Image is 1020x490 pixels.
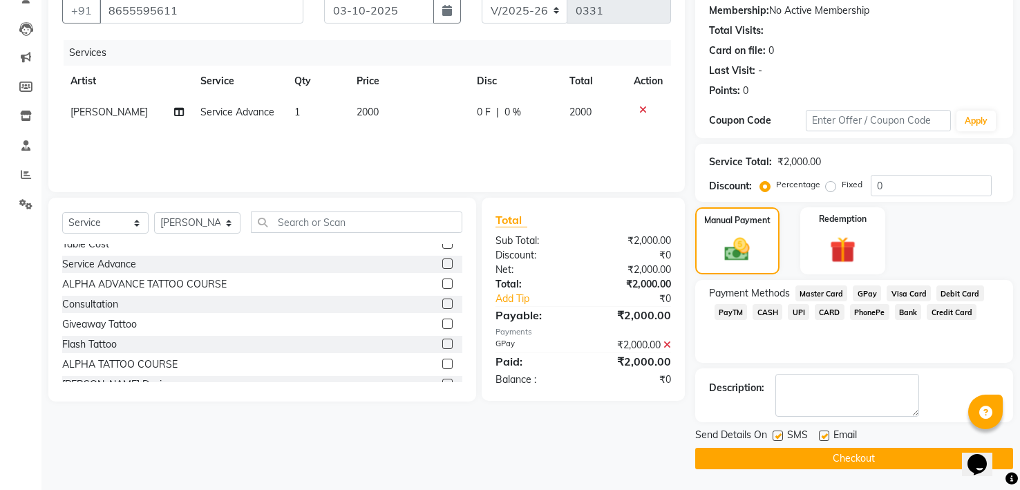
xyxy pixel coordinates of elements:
div: ₹2,000.00 [583,353,681,370]
span: 2000 [357,106,379,118]
div: Last Visit: [709,64,755,78]
span: GPay [853,285,881,301]
div: Sub Total: [485,234,583,248]
div: Balance : [485,373,583,387]
div: Flash Tattoo [62,337,117,352]
div: Discount: [485,248,583,263]
div: ALPHA ADVANCE TATTOO COURSE [62,277,227,292]
span: PhonePe [850,304,889,320]
div: Consultation [62,297,118,312]
span: Service Advance [200,106,274,118]
label: Percentage [776,178,820,191]
label: Manual Payment [704,214,771,227]
div: Membership: [709,3,769,18]
span: Email [833,428,857,445]
div: ₹0 [583,373,681,387]
span: 1 [294,106,300,118]
div: Services [64,40,681,66]
div: ₹2,000.00 [583,307,681,323]
a: Add Tip [485,292,600,306]
label: Fixed [842,178,862,191]
div: Giveaway Tattoo [62,317,137,332]
span: Total [495,213,527,227]
span: Send Details On [695,428,767,445]
span: SMS [787,428,808,445]
span: CASH [753,304,782,320]
th: Price [348,66,469,97]
th: Artist [62,66,192,97]
div: GPay [485,338,583,352]
span: PayTM [715,304,748,320]
div: ₹2,000.00 [583,338,681,352]
div: Payable: [485,307,583,323]
div: Net: [485,263,583,277]
div: Payments [495,326,671,338]
th: Action [625,66,671,97]
div: Paid: [485,353,583,370]
input: Search or Scan [251,211,462,233]
span: Credit Card [927,304,976,320]
button: Checkout [695,448,1013,469]
span: [PERSON_NAME] [70,106,148,118]
div: 0 [768,44,774,58]
div: No Active Membership [709,3,999,18]
span: Visa Card [887,285,931,301]
span: Master Card [795,285,848,301]
th: Qty [286,66,348,97]
span: UPI [788,304,809,320]
img: _gift.svg [822,234,865,266]
div: ₹2,000.00 [777,155,821,169]
div: 0 [743,84,748,98]
div: Coupon Code [709,113,806,128]
div: ₹0 [599,292,681,306]
div: Service Total: [709,155,772,169]
div: Points: [709,84,740,98]
div: ₹0 [583,248,681,263]
input: Enter Offer / Coupon Code [806,110,951,131]
th: Disc [469,66,561,97]
span: | [496,105,499,120]
span: CARD [815,304,844,320]
span: Debit Card [936,285,984,301]
span: Bank [895,304,922,320]
img: _cash.svg [717,235,757,264]
span: 0 % [504,105,521,120]
div: Discount: [709,179,752,194]
button: Apply [956,111,996,131]
span: 2000 [569,106,592,118]
div: Total: [485,277,583,292]
div: Table Cost [62,237,109,252]
div: Service Advance [62,257,136,272]
div: Total Visits: [709,23,764,38]
th: Service [192,66,286,97]
iframe: chat widget [962,435,1006,476]
div: ₹2,000.00 [583,234,681,248]
div: ₹2,000.00 [583,277,681,292]
div: Description: [709,381,764,395]
label: Redemption [819,213,867,225]
div: Card on file: [709,44,766,58]
span: 0 F [477,105,491,120]
div: [PERSON_NAME] Design [62,377,173,392]
div: - [758,64,762,78]
div: ₹2,000.00 [583,263,681,277]
th: Total [561,66,625,97]
div: ALPHA TATTOO COURSE [62,357,178,372]
span: Payment Methods [709,286,790,301]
